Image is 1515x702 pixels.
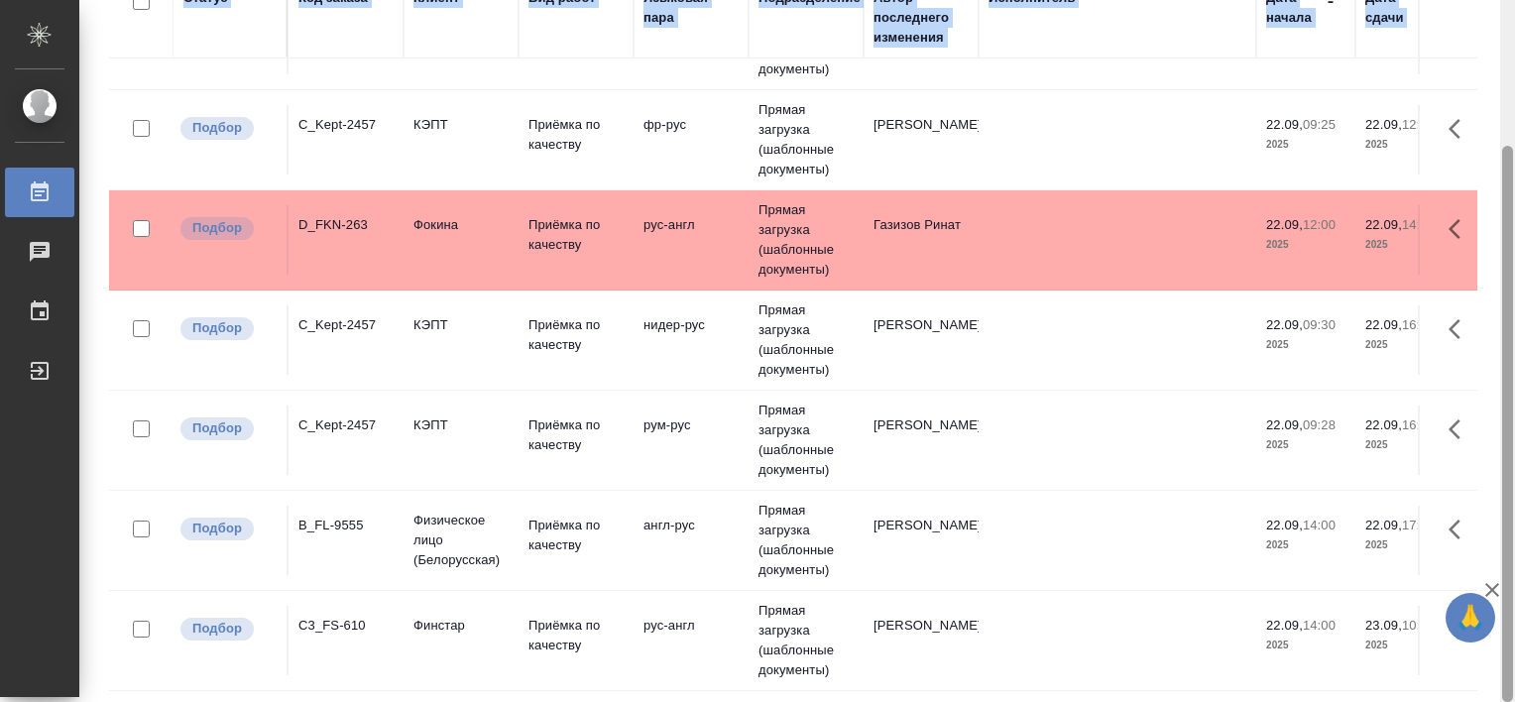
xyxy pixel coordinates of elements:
p: 2025 [1365,335,1445,355]
td: [PERSON_NAME] [864,406,979,475]
div: Можно подбирать исполнителей [178,315,277,342]
p: 23.09, [1365,618,1402,633]
button: Здесь прячутся важные кнопки [1437,205,1484,253]
td: Прямая загрузка (шаблонные документы) [749,291,864,390]
p: Подбор [192,218,242,238]
p: Приёмка по качеству [528,516,624,555]
p: 16:00 [1402,417,1435,432]
p: Приёмка по качеству [528,115,624,155]
p: Приёмка по качеству [528,215,624,255]
p: 2025 [1365,535,1445,555]
p: 22.09, [1266,618,1303,633]
p: 17:00 [1402,518,1435,532]
span: 🙏 [1454,597,1487,639]
button: Здесь прячутся важные кнопки [1437,406,1484,453]
button: Здесь прячутся важные кнопки [1437,305,1484,353]
td: рус-англ [634,606,749,675]
p: 2025 [1266,636,1345,655]
td: [PERSON_NAME] [864,305,979,375]
p: 2025 [1266,435,1345,455]
p: 22.09, [1266,217,1303,232]
p: Подбор [192,418,242,438]
td: Прямая загрузка (шаблонные документы) [749,90,864,189]
p: 22.09, [1266,518,1303,532]
p: Подбор [192,519,242,538]
div: Можно подбирать исполнителей [178,215,277,242]
div: Можно подбирать исполнителей [178,115,277,142]
td: [PERSON_NAME] [864,105,979,175]
p: 14:00 [1402,217,1435,232]
td: англ-рус [634,506,749,575]
p: 09:28 [1303,417,1336,432]
p: 2025 [1266,235,1345,255]
p: Приёмка по качеству [528,315,624,355]
td: фр-рус [634,105,749,175]
div: Можно подбирать исполнителей [178,516,277,542]
p: 22.09, [1365,518,1402,532]
p: КЭПТ [413,315,509,335]
p: 10:00 [1402,618,1435,633]
p: Приёмка по качеству [528,616,624,655]
p: Подбор [192,318,242,338]
button: Здесь прячутся важные кнопки [1437,606,1484,653]
p: 2025 [1266,335,1345,355]
p: 14:00 [1303,618,1336,633]
p: Физическое лицо (Белорусская) [413,511,509,570]
p: 2025 [1365,135,1445,155]
div: C3_FS-610 [298,616,394,636]
p: 22.09, [1266,417,1303,432]
div: Можно подбирать исполнителей [178,415,277,442]
div: C_Kept-2457 [298,315,394,335]
p: 12:00 [1402,117,1435,132]
div: C_Kept-2457 [298,415,394,435]
p: 09:30 [1303,317,1336,332]
td: нидер-рус [634,305,749,375]
p: КЭПТ [413,115,509,135]
button: 🙏 [1446,593,1495,643]
td: [PERSON_NAME] [864,606,979,675]
td: рус-англ [634,205,749,275]
p: 2025 [1266,535,1345,555]
p: 16:00 [1402,317,1435,332]
p: 14:00 [1303,518,1336,532]
p: Приёмка по качеству [528,415,624,455]
div: D_FKN-263 [298,215,394,235]
p: 22.09, [1365,317,1402,332]
p: Подбор [192,619,242,639]
p: 22.09, [1266,117,1303,132]
button: Здесь прячутся важные кнопки [1437,105,1484,153]
td: Газизов Ринат [864,205,979,275]
p: Финстар [413,616,509,636]
p: 12:00 [1303,217,1336,232]
button: Здесь прячутся важные кнопки [1437,506,1484,553]
div: C_Kept-2457 [298,115,394,135]
td: рум-рус [634,406,749,475]
p: 22.09, [1266,317,1303,332]
p: 22.09, [1365,117,1402,132]
td: [PERSON_NAME] [864,506,979,575]
p: 22.09, [1365,417,1402,432]
p: 09:25 [1303,117,1336,132]
p: Фокина [413,215,509,235]
p: 2025 [1266,135,1345,155]
p: Подбор [192,118,242,138]
td: Прямая загрузка (шаблонные документы) [749,591,864,690]
div: B_FL-9555 [298,516,394,535]
p: КЭПТ [413,415,509,435]
p: 2025 [1365,636,1445,655]
td: Прямая загрузка (шаблонные документы) [749,391,864,490]
td: Прямая загрузка (шаблонные документы) [749,190,864,290]
div: Можно подбирать исполнителей [178,616,277,643]
p: 2025 [1365,235,1445,255]
p: 2025 [1365,435,1445,455]
td: Прямая загрузка (шаблонные документы) [749,491,864,590]
p: 22.09, [1365,217,1402,232]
